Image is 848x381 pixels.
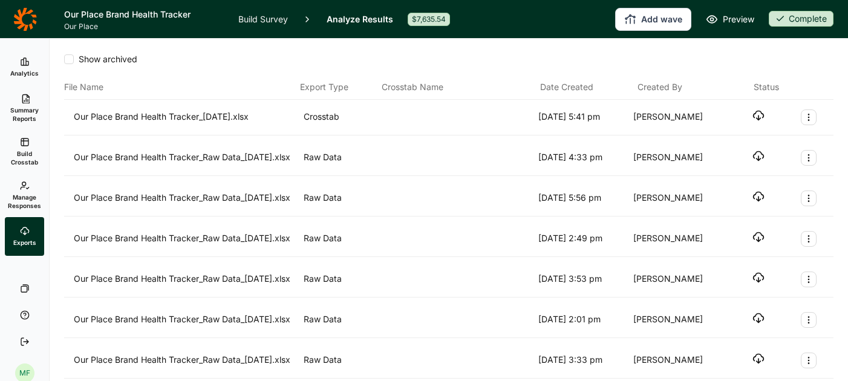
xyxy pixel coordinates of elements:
div: Raw Data [304,272,379,287]
div: Export Type [300,80,377,94]
div: [DATE] 4:33 pm [538,150,628,166]
a: Preview [706,12,754,27]
div: Status [754,80,779,94]
div: [PERSON_NAME] [633,150,723,166]
a: Build Crosstab [5,130,44,174]
span: Manage Responses [8,193,41,210]
span: Exports [13,238,36,247]
div: Our Place Brand Health Tracker_[DATE].xlsx [74,109,299,125]
div: Our Place Brand Health Tracker_Raw Data_[DATE].xlsx [74,353,299,368]
div: [PERSON_NAME] [633,109,723,125]
button: Export Actions [801,353,817,368]
div: Our Place Brand Health Tracker_Raw Data_[DATE].xlsx [74,231,299,247]
button: Download file [752,150,765,162]
div: Our Place Brand Health Tracker_Raw Data_[DATE].xlsx [74,150,299,166]
button: Export Actions [801,109,817,125]
div: [PERSON_NAME] [633,312,723,328]
span: Preview [723,12,754,27]
div: Raw Data [304,190,379,206]
div: Created By [638,80,730,94]
div: [DATE] 3:53 pm [538,272,628,287]
div: Crosstab [304,109,379,125]
div: Raw Data [304,231,379,247]
a: Summary Reports [5,86,44,130]
button: Download file [752,312,765,324]
div: File Name [64,80,295,94]
a: Analytics [5,48,44,86]
button: Add wave [615,8,691,31]
div: Raw Data [304,150,379,166]
div: [DATE] 5:41 pm [538,109,628,125]
a: Exports [5,217,44,256]
div: [PERSON_NAME] [633,272,723,287]
a: Manage Responses [5,174,44,217]
div: [DATE] 2:49 pm [538,231,628,247]
button: Export Actions [801,272,817,287]
span: Build Crosstab [10,149,39,166]
span: Our Place [64,22,224,31]
div: [DATE] 3:33 pm [538,353,628,368]
button: Export Actions [801,312,817,328]
span: Summary Reports [10,106,39,123]
div: [PERSON_NAME] [633,353,723,368]
button: Download file [752,109,765,122]
button: Download file [752,272,765,284]
button: Complete [769,11,833,28]
button: Download file [752,231,765,243]
h1: Our Place Brand Health Tracker [64,7,224,22]
div: Our Place Brand Health Tracker_Raw Data_[DATE].xlsx [74,190,299,206]
div: Our Place Brand Health Tracker_Raw Data_[DATE].xlsx [74,312,299,328]
div: Our Place Brand Health Tracker_Raw Data_[DATE].xlsx [74,272,299,287]
div: $7,635.54 [408,13,450,26]
div: [DATE] 5:56 pm [538,190,628,206]
div: [PERSON_NAME] [633,231,723,247]
span: Analytics [10,69,39,77]
button: Download file [752,353,765,365]
button: Download file [752,190,765,203]
div: Raw Data [304,312,379,328]
div: [PERSON_NAME] [633,190,723,206]
div: Raw Data [304,353,379,368]
div: Date Created [540,80,633,94]
div: Complete [769,11,833,27]
div: [DATE] 2:01 pm [538,312,628,328]
button: Export Actions [801,190,817,206]
span: Show archived [74,53,137,65]
button: Export Actions [801,150,817,166]
button: Export Actions [801,231,817,247]
div: Crosstab Name [382,80,535,94]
